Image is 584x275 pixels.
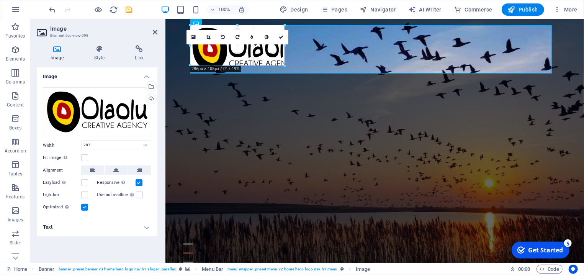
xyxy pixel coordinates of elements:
[6,56,25,62] p: Elements
[202,265,223,274] span: Menu Bar
[50,32,142,39] h3: Element #ed-new-598
[6,194,25,200] p: Features
[6,79,25,85] p: Columns
[451,3,496,16] button: Commerce
[226,265,337,274] span: . menu-wrapper .preset-menu-v2-home-hero-logo-nav-h1-menu
[97,178,136,187] label: Responsive
[357,3,399,16] button: Navigator
[518,265,530,274] span: 00 00
[124,5,134,14] button: save
[97,190,136,200] label: Use as headline
[43,166,81,175] label: Alignment
[245,30,259,44] a: Blur
[5,33,25,39] p: Favorites
[340,267,344,271] i: This element is a customizable preset
[5,148,26,154] p: Accordion
[508,6,538,13] span: Publish
[43,178,81,187] label: Lazyload
[37,67,157,81] h4: Image
[48,5,57,14] i: Undo: Change image (Ctrl+Z)
[510,265,530,274] h6: Session time
[43,203,81,212] label: Optimized
[360,6,396,13] span: Navigator
[569,265,578,274] button: Usercentrics
[274,30,288,44] a: Confirm ( Ctrl ⏎ )
[43,190,81,200] label: Lightbox
[43,143,81,147] label: Width
[185,267,190,271] i: This element contains a background
[109,5,118,14] button: reload
[121,45,157,61] h4: Link
[190,66,241,72] div: 286px × 105px / 0° / 19%
[276,3,311,16] div: Design (Ctrl+Alt+Y)
[39,265,370,274] nav: breadcrumb
[6,265,27,274] a: Click to cancel selection. Double-click to open Pages
[8,171,22,177] p: Tables
[408,6,442,13] span: AI Writer
[230,30,245,44] a: Rotate right 90°
[9,125,22,131] p: Boxes
[18,242,27,244] button: 3
[276,3,311,16] button: Design
[553,6,577,13] span: More
[48,5,57,14] button: undo
[110,5,118,14] i: Reload page
[550,3,581,16] button: More
[50,25,157,32] h2: Image
[37,218,157,236] h4: Text
[207,5,234,14] button: 100%
[10,240,21,246] p: Slider
[321,6,347,13] span: Pages
[21,7,56,16] div: Get Started
[94,5,103,14] button: Click here to leave preview mode and continue editing
[259,30,274,44] a: Greyscale
[57,1,64,8] div: 5
[18,224,27,226] button: 1
[7,102,24,108] p: Content
[8,217,23,223] p: Images
[57,265,176,274] span: . banner .preset-banner-v3-home-hero-logo-nav-h1-slogan .parallax
[405,3,445,16] button: AI Writer
[537,265,563,274] button: Code
[37,45,80,61] h4: Image
[356,265,370,274] span: Image
[18,233,27,235] button: 2
[80,45,121,61] h4: Style
[39,265,55,274] span: Click to select. Double-click to edit
[454,6,492,13] span: Commerce
[540,265,559,274] span: Code
[280,6,308,13] span: Design
[317,3,350,16] button: Pages
[502,3,544,16] button: Publish
[523,266,525,272] span: :
[216,30,230,44] a: Rotate left 90°
[201,30,216,44] a: Crop mode
[4,3,62,20] div: Get Started 5 items remaining, 0% complete
[218,5,231,14] h6: 100%
[43,153,81,162] label: Fit image
[186,30,201,44] a: Select files from the file manager, stock photos, or upload file(s)
[43,87,151,137] div: Olaolu_CA_LogoW-kWuQpR-Lle86PC8pSW4Gcg.jpg
[125,5,134,14] i: Save (Ctrl+S)
[179,267,182,271] i: This element is a customizable preset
